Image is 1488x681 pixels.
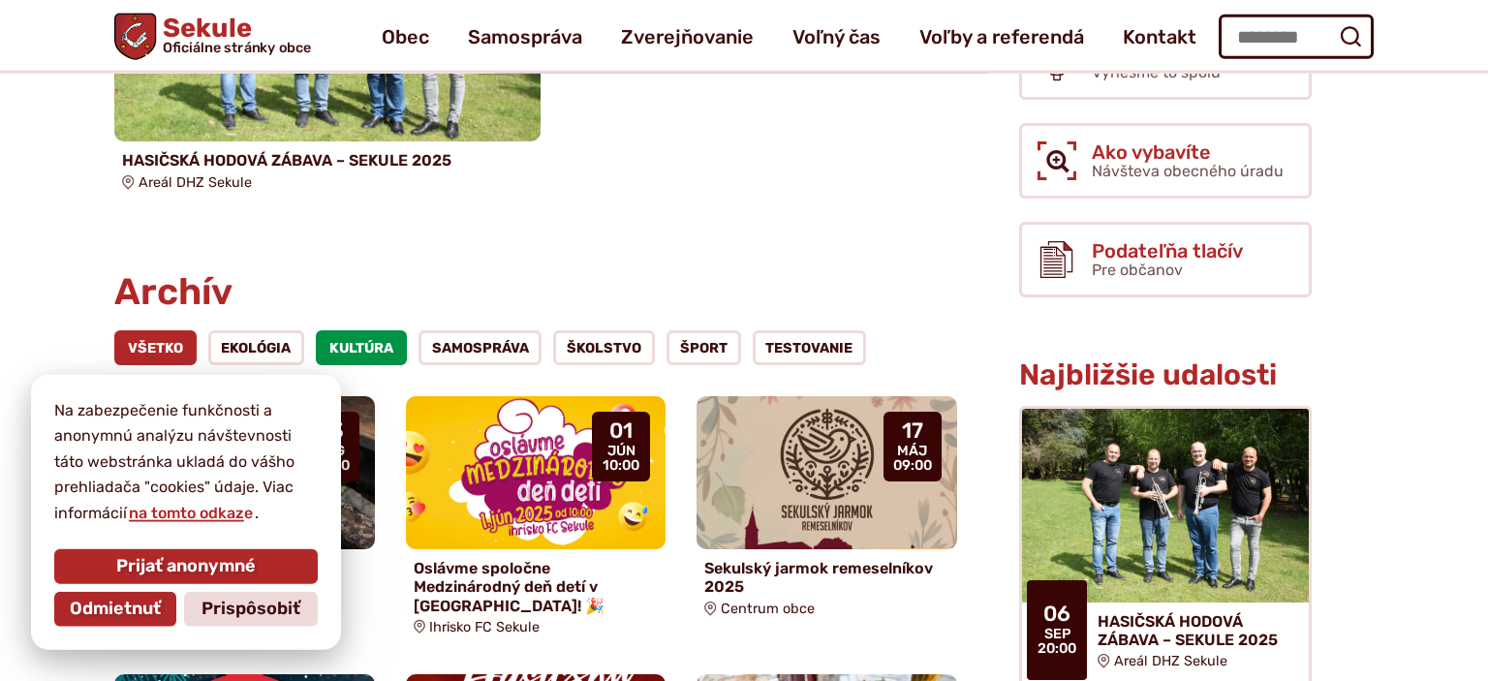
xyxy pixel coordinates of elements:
a: Samospráva [468,10,582,64]
a: Obec [382,10,429,64]
span: Areál DHZ Sekule [139,174,252,191]
a: Ako vybavíte Návšteva obecného úradu [1019,123,1312,199]
span: Návšteva obecného úradu [1092,162,1284,180]
span: máj [893,444,932,459]
a: Voľby a referendá [919,10,1084,64]
span: jún [603,444,639,459]
span: Prijať anonymné [116,556,256,577]
h4: Sekulský jarmok remeselníkov 2025 [704,559,949,596]
button: Prijať anonymné [54,549,318,584]
span: 01 [603,419,639,443]
h4: Oslávme spoločne Medzinárodný deň detí v [GEOGRAPHIC_DATA]! 🎉 [414,559,659,615]
span: 09:00 [893,458,932,474]
a: Sekulský jarmok remeselníkov 2025 Centrum obce 17 máj 09:00 [697,396,957,624]
span: 06 [1038,603,1076,626]
span: Podateľňa tlačív [1092,240,1243,262]
p: Na zabezpečenie funkčnosti a anonymnú analýzu návštevnosti táto webstránka ukladá do vášho prehli... [54,398,318,526]
span: Sekule [156,15,311,56]
a: Samospráva [418,330,542,365]
span: Oficiálne stránky obce [163,42,312,55]
span: Areál DHZ Sekule [1114,653,1227,669]
a: Voľný čas [792,10,881,64]
h4: HASIČSKÁ HODOVÁ ZÁBAVA – SEKULE 2025 [122,151,533,170]
span: Ako vybavíte [1092,141,1284,163]
span: Prispôsobiť [201,599,300,620]
h2: Archív [114,272,957,313]
span: Pre občanov [1092,261,1183,279]
h3: Najbližšie udalosti [1019,359,1312,391]
a: Zverejňovanie [621,10,754,64]
a: Podateľňa tlačív Pre občanov [1019,222,1312,297]
span: sep [1038,627,1076,642]
a: ŠKOLSTVO [553,330,655,365]
a: Ekológia [208,330,305,365]
a: Oslávme spoločne Medzinárodný deň detí v [GEOGRAPHIC_DATA]! 🎉 Ihrisko FC Sekule 01 jún 10:00 [406,396,666,642]
span: 20:00 [1038,641,1076,657]
button: Prispôsobiť [184,592,318,627]
a: Kultúra [316,330,407,365]
a: Testovanie [753,330,867,365]
a: Všetko [114,330,197,365]
button: Odmietnuť [54,592,176,627]
a: Logo Sekule, prejsť na domovskú stránku. [114,14,311,60]
img: Prejsť na domovskú stránku [114,14,156,60]
a: na tomto odkaze [127,504,255,522]
h4: HASIČSKÁ HODOVÁ ZÁBAVA – SEKULE 2025 [1098,612,1293,649]
a: Kontakt [1123,10,1196,64]
span: 17 [893,419,932,443]
a: Šport [666,330,741,365]
span: Centrum obce [721,601,815,617]
span: 10:00 [603,458,639,474]
span: Odmietnuť [70,599,161,620]
span: Ihrisko FC Sekule [429,619,540,635]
